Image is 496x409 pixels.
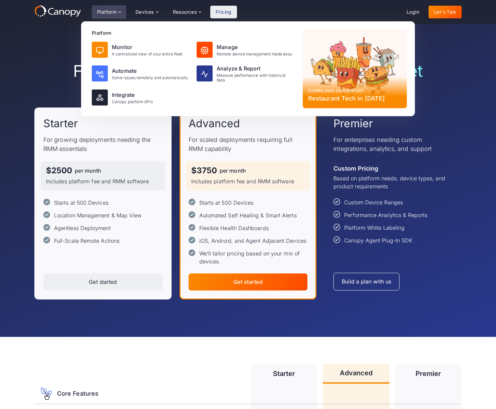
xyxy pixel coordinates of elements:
[112,75,188,80] div: Solve issues remotely and automatically
[89,279,117,285] div: Get started
[81,21,415,116] nav: Platform
[429,6,462,18] a: Let's Talk
[217,52,292,56] div: Remote device management made easy
[191,177,305,185] p: Includes platform fee and RMM software
[54,199,108,207] div: Starts at 500 Devices
[333,273,400,290] a: Build a plan with us
[233,279,263,285] div: Get started
[43,273,163,290] a: Get started
[43,135,163,153] p: For growing deployments needing the RMM essentials
[344,198,403,206] div: Custom Device Ranges
[130,5,164,19] div: Devices
[333,117,373,131] h2: Premier
[43,117,78,131] h2: Starter
[199,199,254,207] div: Starts at 500 Devices
[89,62,193,85] a: AutomateSolve issues remotely and automatically
[340,370,373,376] div: Advanced
[92,5,126,19] div: Platform
[217,64,295,72] div: Analyze & Report
[210,6,237,18] a: Pricing
[217,43,292,51] div: Manage
[308,94,402,103] div: Restaurant Tech in [DATE]
[34,61,462,81] h1: Find the right plan for
[333,164,378,173] div: Custom Pricing
[273,370,295,377] div: Starter
[54,224,111,232] div: Agentless Deployment
[173,10,197,14] div: Resources
[217,73,295,83] div: Measure performance with historical data
[75,168,101,173] div: per month
[191,167,217,175] div: $3750
[112,91,153,99] div: Integrate
[303,29,407,108] a: Download our reportRestaurant Tech in [DATE]
[194,62,297,85] a: Analyze & ReportMeasure performance with historical data
[194,39,297,60] a: ManageRemote device management made easy
[189,135,308,153] p: For scaled deployments requiring full RMM capability
[342,278,391,285] div: Build a plan with us
[112,99,153,104] div: Canopy platform APIs
[46,167,72,175] div: $2500
[199,211,297,219] div: Automated Self Healing & Smart Alerts
[199,249,308,265] div: We’ll tailor pricing based on your mix of devices.
[112,67,188,75] div: Automate
[344,236,412,244] div: Canopy Agent Plug-In SDK
[112,52,183,56] div: A centralized view of your entire fleet
[54,237,119,245] div: Full-Scale Remote Actions
[220,168,246,173] div: per month
[168,5,206,19] div: Resources
[308,88,402,94] div: Download our report
[199,224,269,232] div: Flexible Health Dashboards
[189,117,240,131] h2: Advanced
[416,370,441,377] div: Premier
[57,390,98,397] h2: Core Features
[89,39,193,60] a: MonitorA centralized view of your entire fleet
[189,273,308,290] a: Get started
[136,10,154,14] div: Devices
[344,211,427,219] div: Performance Analytics & Reports
[89,87,193,108] a: IntegrateCanopy platform APIs
[333,135,453,153] p: For enterprises needing custom integrations, analytics, and support
[97,10,116,14] div: Platform
[199,237,306,245] div: iOS, Android, and Agent Adjacent Devices
[333,174,453,190] p: Based on platform needs, device types, and product requirements
[344,224,405,232] div: Platform White Labeling
[401,6,425,18] a: Login
[54,211,142,219] div: Location Management & Map View
[112,43,183,51] div: Monitor
[46,177,160,185] p: Includes platform fee and RMM software
[92,29,297,36] div: Platform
